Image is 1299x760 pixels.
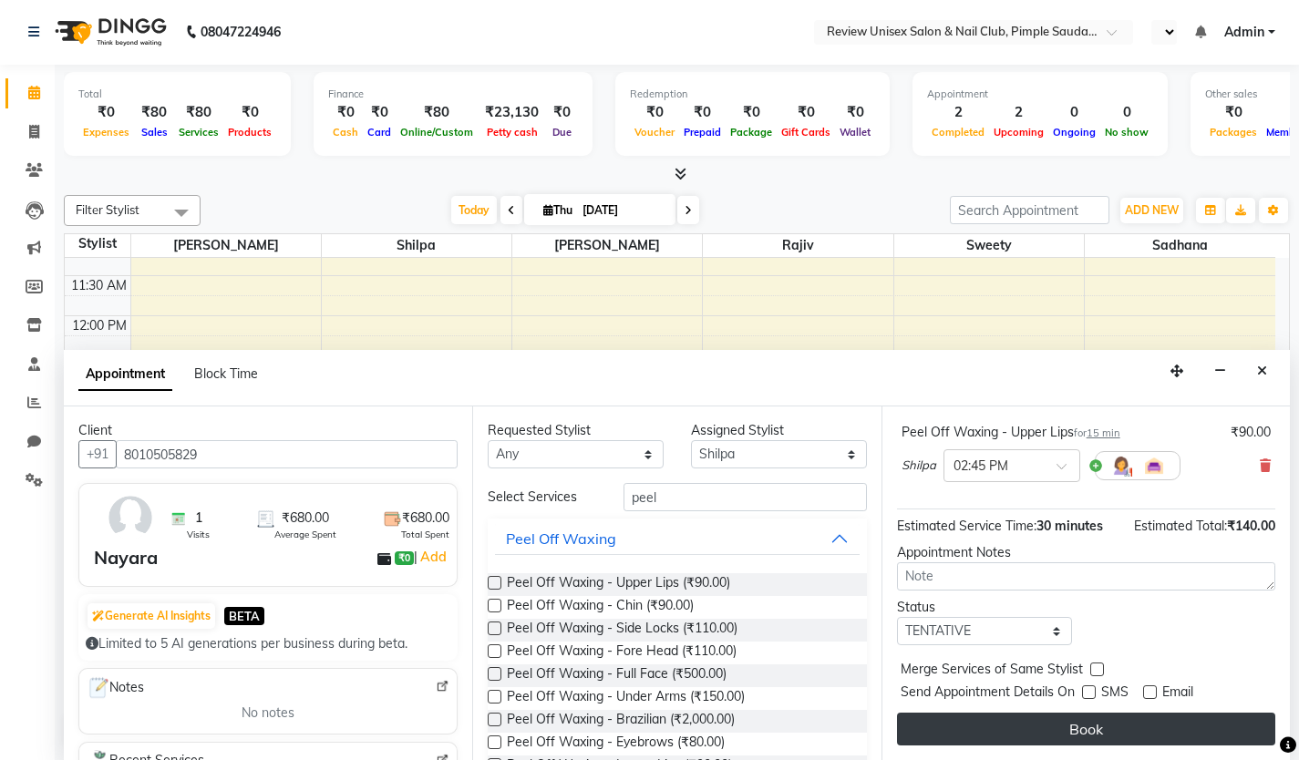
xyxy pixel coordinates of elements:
[78,102,134,123] div: ₹0
[577,197,668,224] input: 2025-09-04
[1074,426,1120,439] small: for
[901,660,1083,683] span: Merge Services of Same Stylist
[482,126,542,139] span: Petty cash
[201,6,281,57] b: 08047224946
[1036,518,1103,534] span: 30 minutes
[187,528,210,541] span: Visits
[474,488,609,507] div: Select Services
[989,102,1048,123] div: 2
[328,126,363,139] span: Cash
[363,126,396,139] span: Card
[507,573,730,596] span: Peel Off Waxing - Upper Lips (₹90.00)
[624,483,867,511] input: Search by service name
[539,203,577,217] span: Thu
[478,102,546,123] div: ₹23,130
[901,683,1075,705] span: Send Appointment Details On
[134,102,174,123] div: ₹80
[548,126,576,139] span: Due
[328,102,363,123] div: ₹0
[223,102,276,123] div: ₹0
[396,102,478,123] div: ₹80
[402,508,449,528] span: ₹680.00
[630,102,679,123] div: ₹0
[495,522,859,555] button: Peel Off Waxing
[691,421,867,440] div: Assigned Stylist
[65,234,130,253] div: Stylist
[78,440,117,468] button: +91
[835,102,875,123] div: ₹0
[927,102,989,123] div: 2
[104,491,157,544] img: avatar
[726,102,777,123] div: ₹0
[194,365,258,382] span: Block Time
[195,508,202,528] span: 1
[902,457,936,475] span: Shilpa
[507,733,725,755] span: Peel Off Waxing - Eyebrows (₹80.00)
[835,126,875,139] span: Wallet
[396,126,478,139] span: Online/Custom
[1249,357,1275,385] button: Close
[507,596,694,619] span: Peel Off Waxing - Chin (₹90.00)
[78,421,458,440] div: Client
[1087,426,1120,439] span: 15 min
[897,543,1275,562] div: Appointment Notes
[67,276,130,295] div: 11:30 AM
[726,126,777,139] span: Package
[451,196,497,224] span: Today
[897,598,1073,617] div: Status
[1100,126,1153,139] span: No show
[418,546,449,568] a: Add
[1085,234,1275,257] span: Sadhana
[703,234,892,257] span: Rajiv
[1101,683,1129,705] span: SMS
[1205,102,1262,123] div: ₹0
[927,126,989,139] span: Completed
[78,87,276,102] div: Total
[679,126,726,139] span: Prepaid
[322,234,511,257] span: Shilpa
[1125,203,1179,217] span: ADD NEW
[94,544,158,571] div: Nayara
[950,196,1109,224] input: Search Appointment
[1205,126,1262,139] span: Packages
[274,528,336,541] span: Average Spent
[363,102,396,123] div: ₹0
[512,234,702,257] span: [PERSON_NAME]
[1227,518,1275,534] span: ₹140.00
[395,551,414,566] span: ₹0
[630,126,679,139] span: Voucher
[86,634,450,653] div: Limited to 5 AI generations per business during beta.
[1224,23,1264,42] span: Admin
[777,102,835,123] div: ₹0
[777,126,835,139] span: Gift Cards
[76,202,139,217] span: Filter Stylist
[401,528,449,541] span: Total Spent
[78,358,172,391] span: Appointment
[1048,126,1100,139] span: Ongoing
[507,687,745,710] span: Peel Off Waxing - Under Arms (₹150.00)
[174,102,223,123] div: ₹80
[902,423,1120,442] div: Peel Off Waxing - Upper Lips
[174,126,223,139] span: Services
[506,528,616,549] div: Peel Off Waxing
[116,440,458,468] input: Search by Name/Mobile/Email/Code
[1120,198,1183,223] button: ADD NEW
[1143,455,1165,477] img: Interior.png
[87,676,144,700] span: Notes
[282,508,329,528] span: ₹680.00
[137,126,172,139] span: Sales
[224,607,264,624] span: BETA
[88,603,215,629] button: Generate AI Insights
[328,87,578,102] div: Finance
[1100,102,1153,123] div: 0
[894,234,1084,257] span: Sweety
[68,316,130,335] div: 12:00 PM
[679,102,726,123] div: ₹0
[1048,102,1100,123] div: 0
[414,546,449,568] span: |
[1134,518,1227,534] span: Estimated Total:
[223,126,276,139] span: Products
[1231,423,1271,442] div: ₹90.00
[46,6,171,57] img: logo
[488,421,664,440] div: Requested Stylist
